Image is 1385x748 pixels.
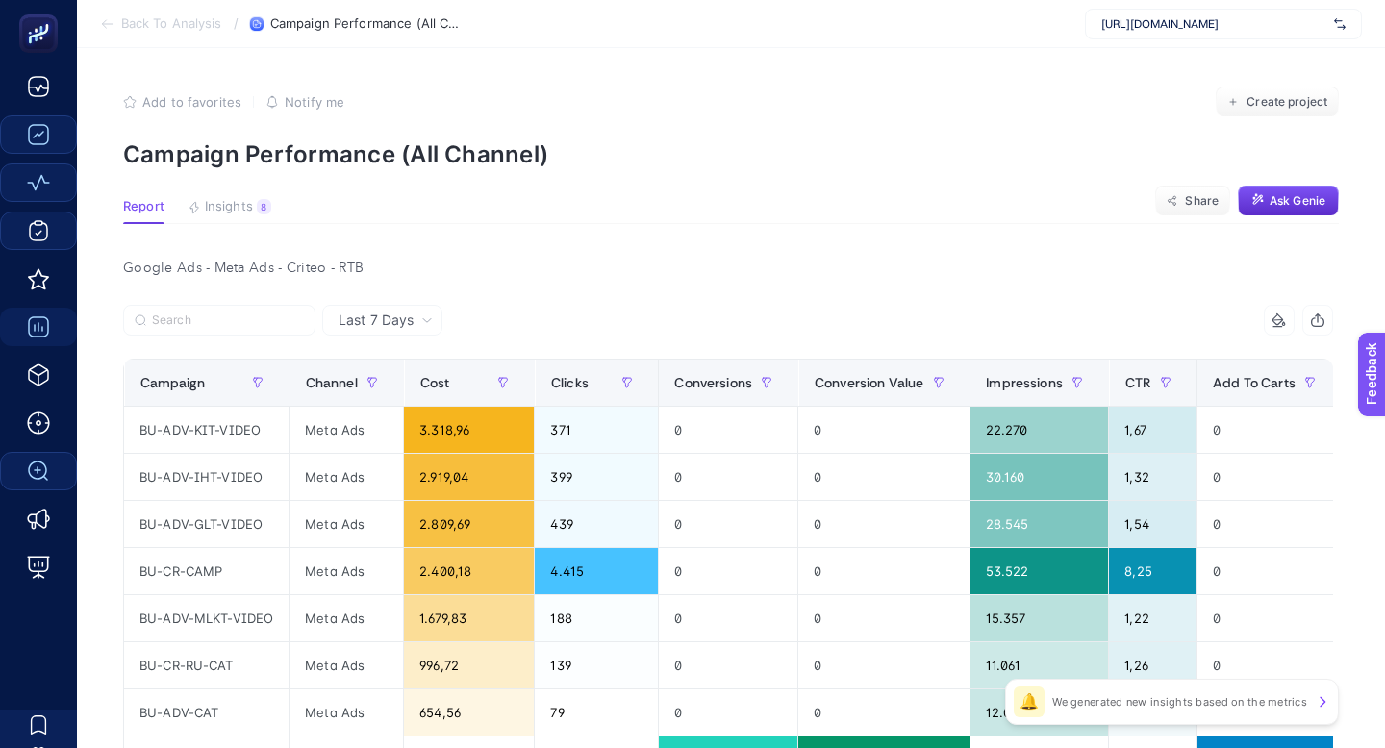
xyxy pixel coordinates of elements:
[205,199,253,214] span: Insights
[1246,94,1327,110] span: Create project
[1155,186,1230,216] button: Share
[12,6,73,21] span: Feedback
[257,199,271,214] div: 8
[1109,548,1196,594] div: 8,25
[339,311,414,330] span: Last 7 Days
[152,313,304,328] input: Search
[659,501,798,547] div: 0
[798,407,969,453] div: 0
[124,595,289,641] div: BU-ADV-MLKT-VIDEO
[798,642,969,688] div: 0
[124,501,289,547] div: BU-ADV-GLT-VIDEO
[1014,686,1045,717] div: 🔔
[1185,193,1219,209] span: Share
[265,94,344,110] button: Notify me
[1101,16,1326,32] span: [URL][DOMAIN_NAME]
[535,642,657,688] div: 139
[404,642,534,688] div: 996,72
[535,407,657,453] div: 371
[814,375,922,390] span: Conversion Value
[659,407,798,453] div: 0
[290,642,403,688] div: Meta Ads
[970,407,1109,453] div: 22.270
[270,16,463,32] span: Campaign Performance (All Channel)
[798,689,969,736] div: 0
[404,501,534,547] div: 2.809,69
[1052,694,1307,710] p: We generated new insights based on the metrics
[659,689,798,736] div: 0
[124,548,289,594] div: BU-CR-CAMP
[123,94,241,110] button: Add to favorites
[124,689,289,736] div: BU-ADV-CAT
[970,595,1109,641] div: 15.357
[290,548,403,594] div: Meta Ads
[124,642,289,688] div: BU-CR-RU-CAT
[1109,595,1196,641] div: 1,22
[970,501,1109,547] div: 28.545
[124,407,289,453] div: BU-ADV-KIT-VIDEO
[1197,548,1342,594] div: 0
[124,454,289,500] div: BU-ADV-IHT-VIDEO
[535,501,657,547] div: 439
[798,501,969,547] div: 0
[1197,454,1342,500] div: 0
[290,595,403,641] div: Meta Ads
[1197,407,1342,453] div: 0
[970,454,1109,500] div: 30.160
[404,689,534,736] div: 654,56
[404,548,534,594] div: 2.400,18
[419,375,449,390] span: Cost
[659,454,798,500] div: 0
[970,642,1109,688] div: 11.061
[674,375,752,390] span: Conversions
[535,548,657,594] div: 4.415
[1109,642,1196,688] div: 1,26
[285,94,344,110] span: Notify me
[659,548,798,594] div: 0
[535,595,657,641] div: 188
[798,548,969,594] div: 0
[1197,642,1342,688] div: 0
[1109,407,1196,453] div: 1,67
[305,375,357,390] span: Channel
[1109,501,1196,547] div: 1,54
[1216,87,1339,117] button: Create project
[659,595,798,641] div: 0
[234,15,239,31] span: /
[970,689,1109,736] div: 12.061
[121,16,222,32] span: Back To Analysis
[986,375,1063,390] span: Impressions
[108,255,1348,282] div: Google Ads - Meta Ads - Criteo - RTB
[290,501,403,547] div: Meta Ads
[1238,186,1339,216] button: Ask Genie
[404,595,534,641] div: 1.679,83
[1197,501,1342,547] div: 0
[535,689,657,736] div: 79
[123,199,164,214] span: Report
[970,548,1109,594] div: 53.522
[290,689,403,736] div: Meta Ads
[1109,454,1196,500] div: 1,32
[550,375,588,390] span: Clicks
[1270,193,1325,209] span: Ask Genie
[1334,14,1346,34] img: svg%3e
[659,642,798,688] div: 0
[404,407,534,453] div: 3.318,96
[798,454,969,500] div: 0
[142,94,241,110] span: Add to favorites
[1213,375,1296,390] span: Add To Carts
[123,140,1339,168] p: Campaign Performance (All Channel)
[290,407,403,453] div: Meta Ads
[535,454,657,500] div: 399
[1197,595,1342,641] div: 0
[404,454,534,500] div: 2.919,04
[139,375,204,390] span: Campaign
[1124,375,1149,390] span: CTR
[798,595,969,641] div: 0
[290,454,403,500] div: Meta Ads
